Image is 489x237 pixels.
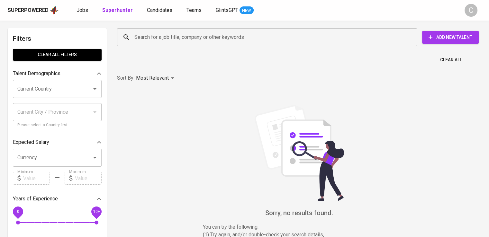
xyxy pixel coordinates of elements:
[13,136,102,149] div: Expected Salary
[77,7,88,13] span: Jobs
[93,209,100,214] span: 10+
[17,209,19,214] span: 0
[90,153,99,162] button: Open
[90,84,99,93] button: Open
[13,138,49,146] p: Expected Salary
[23,172,50,185] input: Value
[438,54,465,66] button: Clear All
[136,72,177,84] div: Most Relevant
[50,5,59,15] img: app logo
[75,172,102,185] input: Value
[427,33,474,41] span: Add New Talent
[13,192,102,205] div: Years of Experience
[13,70,60,77] p: Talent Demographics
[203,223,396,231] p: You can try the following :
[186,6,203,14] a: Teams
[13,49,102,61] button: Clear All filters
[13,195,58,203] p: Years of Experience
[77,6,89,14] a: Jobs
[465,4,477,17] div: C
[240,7,254,14] span: NEW
[17,122,97,128] p: Please select a Country first
[422,31,479,44] button: Add New Talent
[117,74,133,82] p: Sort By
[186,7,202,13] span: Teams
[13,33,102,44] h6: Filters
[216,6,254,14] a: GlintsGPT NEW
[18,51,96,59] span: Clear All filters
[13,67,102,80] div: Talent Demographics
[147,7,172,13] span: Candidates
[216,7,238,13] span: GlintsGPT
[102,6,134,14] a: Superhunter
[440,56,462,64] span: Clear All
[102,7,133,13] b: Superhunter
[147,6,174,14] a: Candidates
[8,5,59,15] a: Superpoweredapp logo
[117,208,481,218] h6: Sorry, no results found.
[251,105,348,201] img: file_searching.svg
[136,74,169,82] p: Most Relevant
[8,7,49,14] div: Superpowered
